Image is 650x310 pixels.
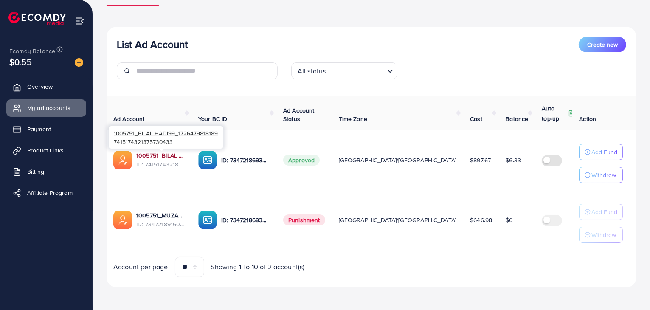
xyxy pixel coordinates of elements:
[75,16,84,26] img: menu
[113,262,168,272] span: Account per page
[136,211,185,228] div: <span class='underline'>1005751_MUZAMIL1234_1710657746799</span></br>7347218916084760578
[198,211,217,229] img: ic-ba-acc.ded83a64.svg
[117,38,188,51] h3: List Ad Account
[136,211,185,220] a: 1005751_MUZAMIL1234_1710657746799
[464,36,644,304] iframe: Chat
[6,78,86,95] a: Overview
[8,12,66,25] img: logo
[198,151,217,169] img: ic-ba-acc.ded83a64.svg
[113,211,132,229] img: ic-ads-acc.e4c84228.svg
[113,115,145,123] span: Ad Account
[283,106,315,123] span: Ad Account Status
[6,99,86,116] a: My ad accounts
[283,214,325,225] span: Punishment
[27,104,70,112] span: My ad accounts
[328,63,383,77] input: Search for option
[339,156,457,164] span: [GEOGRAPHIC_DATA]/[GEOGRAPHIC_DATA]
[27,125,51,133] span: Payment
[109,126,223,149] div: 7415174321875730433
[291,62,397,79] div: Search for option
[27,82,53,91] span: Overview
[283,155,320,166] span: Approved
[27,146,64,155] span: Product Links
[296,65,328,77] span: All status
[6,142,86,159] a: Product Links
[198,115,228,123] span: Your BC ID
[27,167,44,176] span: Billing
[9,56,32,68] span: $0.55
[339,216,457,224] span: [GEOGRAPHIC_DATA]/[GEOGRAPHIC_DATA]
[221,155,270,165] p: ID: 7347218693681807361
[211,262,305,272] span: Showing 1 To 10 of 2 account(s)
[6,184,86,201] a: Affiliate Program
[339,115,367,123] span: Time Zone
[136,151,185,160] a: 1005751_BILAL HADI99_1726479818189
[6,121,86,138] a: Payment
[75,58,83,67] img: image
[136,160,185,169] span: ID: 7415174321875730433
[6,163,86,180] a: Billing
[114,129,218,137] span: 1005751_BILAL HADI99_1726479818189
[221,215,270,225] p: ID: 7347218693681807361
[9,47,55,55] span: Ecomdy Balance
[27,189,73,197] span: Affiliate Program
[136,220,185,228] span: ID: 7347218916084760578
[113,151,132,169] img: ic-ads-acc.e4c84228.svg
